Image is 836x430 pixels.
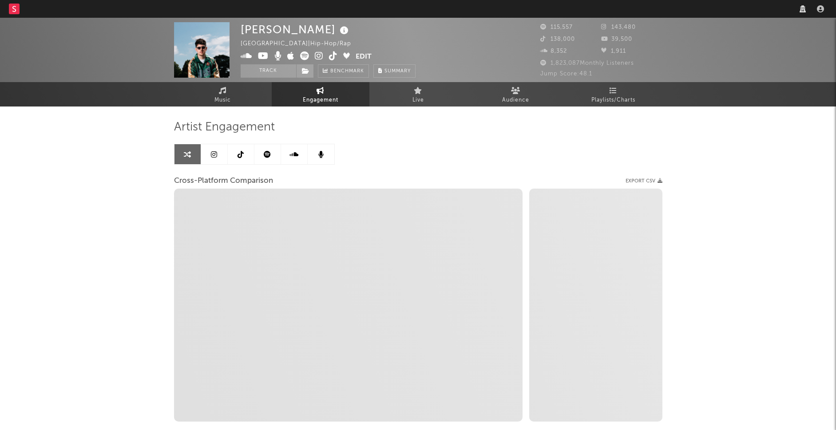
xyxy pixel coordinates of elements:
[373,64,416,78] button: Summary
[591,95,635,106] span: Playlists/Charts
[626,178,662,184] button: Export CSV
[241,64,296,78] button: Track
[369,82,467,107] a: Live
[601,36,632,42] span: 39,500
[174,82,272,107] a: Music
[412,95,424,106] span: Live
[540,48,567,54] span: 8,352
[272,82,369,107] a: Engagement
[601,48,626,54] span: 1,911
[356,51,372,63] button: Edit
[303,95,338,106] span: Engagement
[540,60,634,66] span: 1,823,087 Monthly Listeners
[174,122,275,133] span: Artist Engagement
[330,66,364,77] span: Benchmark
[318,64,369,78] a: Benchmark
[241,39,361,49] div: [GEOGRAPHIC_DATA] | Hip-Hop/Rap
[214,95,231,106] span: Music
[467,82,565,107] a: Audience
[601,24,636,30] span: 143,480
[174,176,273,186] span: Cross-Platform Comparison
[502,95,529,106] span: Audience
[384,69,411,74] span: Summary
[540,36,575,42] span: 138,000
[565,82,662,107] a: Playlists/Charts
[241,22,351,37] div: [PERSON_NAME]
[540,24,573,30] span: 115,557
[540,71,592,77] span: Jump Score: 48.1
